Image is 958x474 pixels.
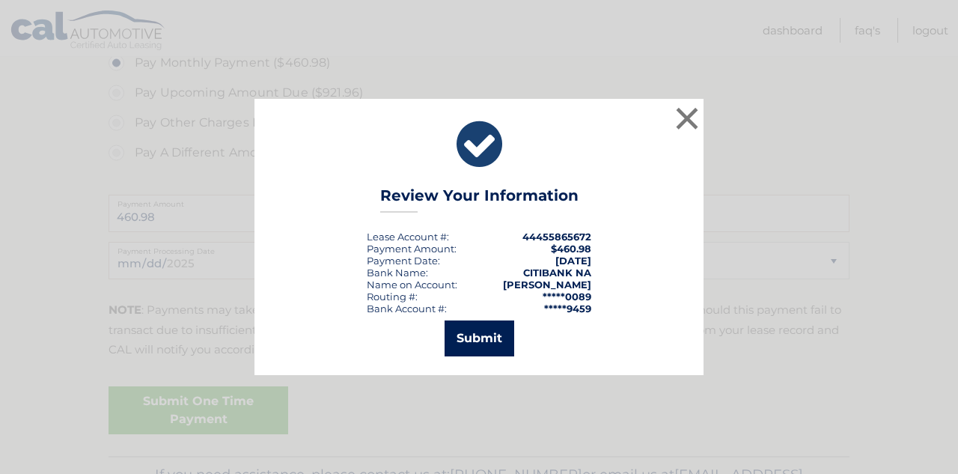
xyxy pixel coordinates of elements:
button: Submit [445,320,514,356]
span: [DATE] [555,255,591,267]
strong: 44455865672 [522,231,591,243]
div: : [367,255,440,267]
h3: Review Your Information [380,186,579,213]
div: Routing #: [367,291,418,303]
span: Payment Date [367,255,438,267]
span: $460.98 [551,243,591,255]
strong: [PERSON_NAME] [503,279,591,291]
div: Payment Amount: [367,243,457,255]
div: Lease Account #: [367,231,449,243]
div: Bank Account #: [367,303,447,315]
div: Name on Account: [367,279,457,291]
div: Bank Name: [367,267,428,279]
strong: CITIBANK NA [523,267,591,279]
button: × [672,103,702,133]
